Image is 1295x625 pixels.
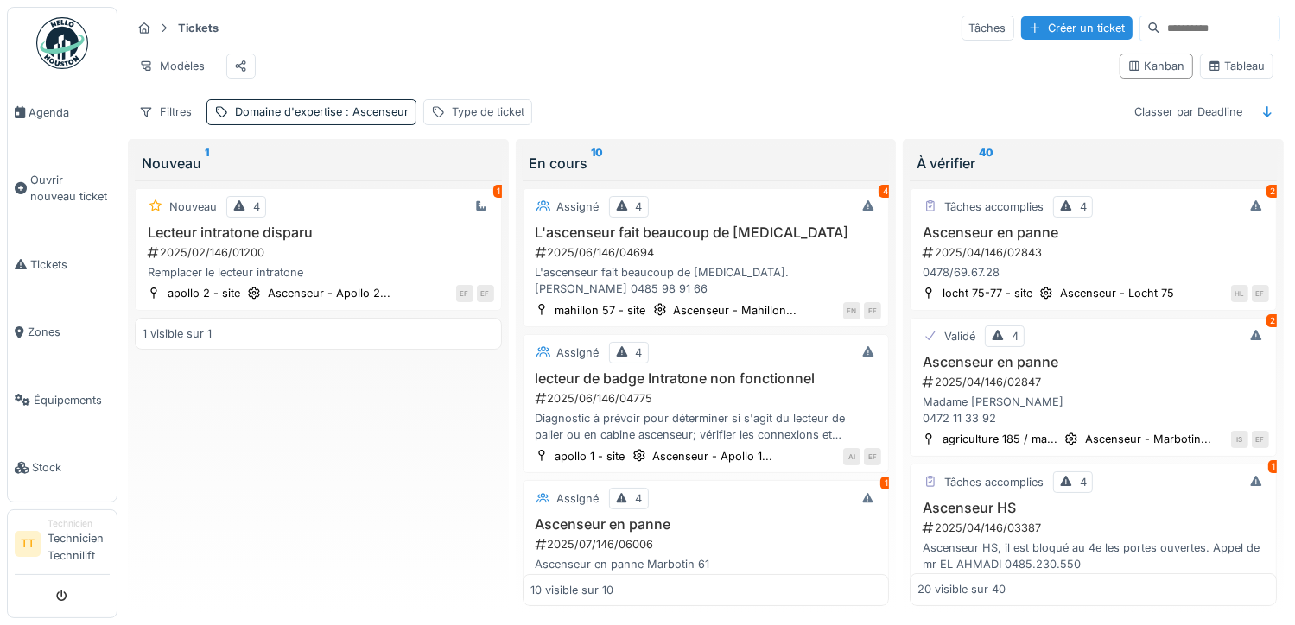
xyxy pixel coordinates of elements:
[555,302,646,319] div: mahillon 57 - site
[253,199,260,215] div: 4
[205,153,209,174] sup: 1
[15,517,110,575] a: TT TechnicienTechnicien Technilift
[962,16,1014,41] div: Tâches
[28,324,110,340] span: Zones
[880,477,892,489] div: 1
[171,20,225,36] strong: Tickets
[146,244,494,261] div: 2025/02/146/01200
[843,448,860,465] div: AI
[864,448,881,465] div: EF
[917,540,1269,572] div: Ascenseur HS, il est bloqué au 4e les portes ouvertes. Appel de mr EL AHMADI 0485.230.550
[1127,99,1251,124] div: Classer par Deadline
[674,302,797,319] div: Ascenseur - Mahillon...
[921,244,1269,261] div: 2025/04/146/02843
[534,244,882,261] div: 2025/06/146/04694
[555,448,625,464] div: apollo 1 - site
[131,54,213,79] div: Modèles
[530,224,882,241] h3: L'ascenseur fait beaucoup de [MEDICAL_DATA]
[530,370,882,387] h3: lecteur de badge Intratone non fonctionnel
[921,520,1269,536] div: 2025/04/146/03387
[342,105,409,118] span: : Ascenseur
[452,104,524,120] div: Type de ticket
[493,185,505,198] div: 1
[1266,314,1280,327] div: 2
[534,536,882,552] div: 2025/07/146/06006
[917,224,1269,241] h3: Ascenseur en panne
[143,325,212,342] div: 1 visible sur 1
[1208,58,1266,74] div: Tableau
[1252,431,1269,448] div: EF
[8,230,117,298] a: Tickets
[34,392,110,408] span: Équipements
[30,172,110,205] span: Ouvrir nouveau ticket
[530,264,882,297] div: L'ascenseur fait beaucoup de [MEDICAL_DATA]. [PERSON_NAME] 0485 98 91 66
[979,153,993,174] sup: 40
[477,285,494,302] div: EF
[1231,431,1248,448] div: IS
[456,285,473,302] div: EF
[8,366,117,433] a: Équipements
[944,328,975,344] div: Validé
[1060,285,1174,301] div: Ascenseur - Locht 75
[1080,199,1087,215] div: 4
[557,490,600,507] div: Assigné
[944,474,1044,490] div: Tâches accomplies
[48,517,110,571] li: Technicien Technilift
[530,581,613,597] div: 10 visible sur 10
[917,264,1269,281] div: 0478/69.67.28
[921,374,1269,390] div: 2025/04/146/02847
[32,459,110,476] span: Stock
[592,153,604,174] sup: 10
[8,299,117,366] a: Zones
[29,104,110,121] span: Agenda
[636,344,643,361] div: 4
[1268,460,1280,473] div: 1
[1080,474,1087,490] div: 4
[1252,285,1269,302] div: EF
[1266,185,1280,198] div: 2
[843,302,860,319] div: EN
[530,556,882,572] div: Ascenseur en panne Marbotin 61
[36,17,88,69] img: Badge_color-CXgf-gQk.svg
[142,153,495,174] div: Nouveau
[917,500,1269,516] h3: Ascenseur HS
[530,410,882,443] div: Diagnostic à prévoir pour déterminer si s'agit du lecteur de palier ou en cabine ascenseur; vérif...
[636,199,643,215] div: 4
[15,531,41,557] li: TT
[1085,431,1211,447] div: Ascenseur - Marbotin...
[235,104,409,120] div: Domaine d'expertise
[1012,328,1019,344] div: 4
[268,285,390,301] div: Ascenseur - Apollo 2...
[557,344,600,361] div: Assigné
[917,581,1006,597] div: 20 visible sur 40
[143,224,494,241] h3: Lecteur intratone disparu
[8,79,117,146] a: Agenda
[917,394,1269,426] div: Madame [PERSON_NAME] 0472 11 33 92
[530,516,882,533] h3: Ascenseur en panne
[653,448,773,464] div: Ascenseur - Apollo 1...
[143,264,494,281] div: Remplacer le lecteur intratone
[636,490,643,507] div: 4
[1021,16,1133,40] div: Créer un ticket
[30,256,110,273] span: Tickets
[8,434,117,502] a: Stock
[917,354,1269,370] h3: Ascenseur en panne
[1231,285,1248,302] div: HL
[879,185,892,198] div: 4
[534,390,882,407] div: 2025/06/146/04775
[557,199,600,215] div: Assigné
[8,146,117,230] a: Ouvrir nouveau ticket
[917,153,1270,174] div: À vérifier
[169,199,217,215] div: Nouveau
[944,199,1044,215] div: Tâches accomplies
[48,517,110,530] div: Technicien
[864,302,881,319] div: EF
[530,153,883,174] div: En cours
[943,285,1032,301] div: locht 75-77 - site
[943,431,1057,447] div: agriculture 185 / ma...
[1127,58,1185,74] div: Kanban
[131,99,200,124] div: Filtres
[168,285,240,301] div: apollo 2 - site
